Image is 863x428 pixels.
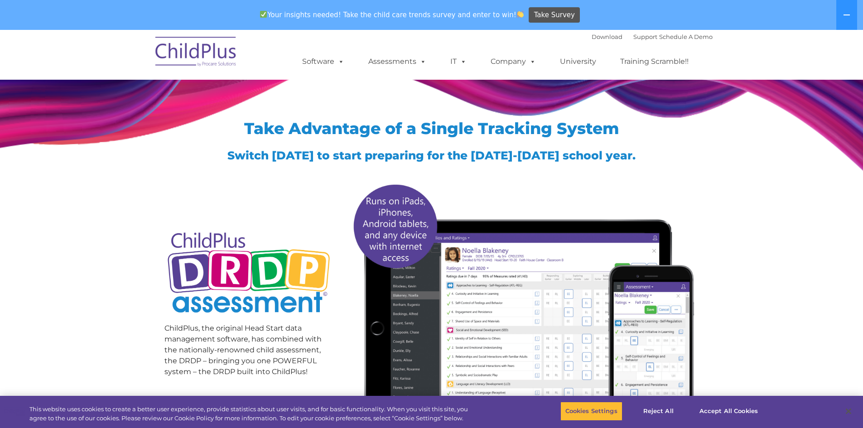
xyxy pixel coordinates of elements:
[441,53,476,71] a: IT
[256,6,528,24] span: Your insights needed! Take the child care trends survey and enter to win!
[551,53,605,71] a: University
[529,7,580,23] a: Take Survey
[659,33,713,40] a: Schedule A Demo
[560,402,622,421] button: Cookies Settings
[592,33,713,40] font: |
[517,11,524,18] img: 👏
[633,33,657,40] a: Support
[482,53,545,71] a: Company
[611,53,698,71] a: Training Scramble!!
[227,149,636,162] span: Switch [DATE] to start preparing for the [DATE]-[DATE] school year.
[244,119,619,138] span: Take Advantage of a Single Tracking System
[164,324,322,376] span: ChildPlus, the original Head Start data management software, has combined with the nationally-ren...
[359,53,435,71] a: Assessments
[839,401,858,421] button: Close
[592,33,622,40] a: Download
[151,30,241,76] img: ChildPlus by Procare Solutions
[293,53,353,71] a: Software
[29,405,475,423] div: This website uses cookies to create a better user experience, provide statistics about user visit...
[164,222,333,325] img: Copyright - DRDP Logo
[260,11,267,18] img: ✅
[534,7,575,23] span: Take Survey
[694,402,763,421] button: Accept All Cookies
[630,402,687,421] button: Reject All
